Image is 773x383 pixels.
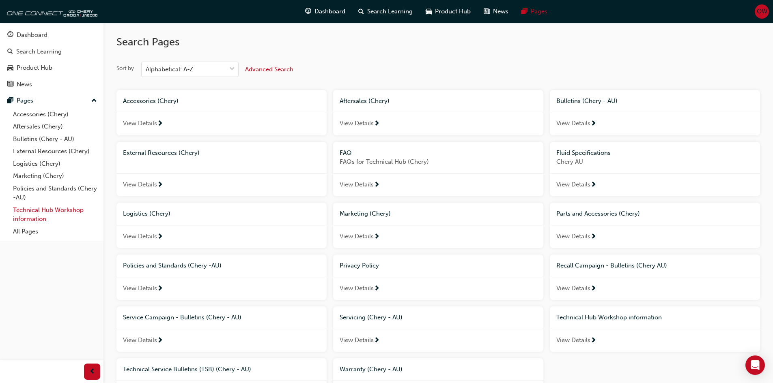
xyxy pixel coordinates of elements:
span: next-icon [157,233,163,241]
a: Aftersales (Chery) [10,120,100,133]
a: Bulletins (Chery - AU)View Details [550,90,760,135]
span: next-icon [157,337,163,344]
span: next-icon [590,337,596,344]
span: next-icon [590,182,596,189]
a: news-iconNews [477,3,515,20]
span: Logistics (Chery) [123,210,170,217]
span: FAQ [340,149,352,156]
span: OW [757,7,767,16]
span: Dashboard [314,7,345,16]
a: search-iconSearch Learning [352,3,419,20]
div: Dashboard [17,30,47,40]
span: FAQs for Technical Hub (Chery) [340,157,537,167]
span: next-icon [157,285,163,293]
span: View Details [340,119,374,128]
a: Bulletins (Chery - AU) [10,133,100,145]
span: car-icon [7,64,13,72]
div: Alphabetical: A-Z [146,65,193,74]
span: View Details [340,284,374,293]
button: Pages [3,93,100,108]
div: Pages [17,96,33,105]
span: down-icon [229,64,235,75]
span: News [493,7,508,16]
span: View Details [556,119,590,128]
span: Bulletins (Chery - AU) [556,97,618,105]
div: Open Intercom Messenger [745,355,765,375]
div: News [17,80,32,89]
a: Fluid SpecificationsChery AUView Details [550,142,760,197]
span: prev-icon [89,367,95,377]
span: Technical Service Bulletins (TSB) (Chery - AU) [123,366,251,373]
span: next-icon [157,182,163,189]
span: Parts and Accessories (Chery) [556,210,640,217]
a: Service Campaign - Bulletins (Chery - AU)View Details [116,306,327,352]
span: View Details [123,180,157,189]
span: View Details [340,180,374,189]
span: Pages [531,7,547,16]
span: External Resources (Chery) [123,149,200,156]
span: View Details [556,180,590,189]
a: Policies and Standards (Chery -AU) [10,182,100,204]
span: View Details [556,232,590,241]
span: Chery AU [556,157,754,167]
span: next-icon [590,120,596,128]
a: Logistics (Chery) [10,158,100,170]
span: next-icon [157,120,163,128]
span: Search Learning [367,7,413,16]
span: guage-icon [305,6,311,17]
span: Service Campaign - Bulletins (Chery - AU) [123,314,241,321]
span: Policies and Standards (Chery -AU) [123,262,222,269]
span: next-icon [374,337,380,344]
a: Parts and Accessories (Chery)View Details [550,203,760,248]
a: Technical Hub Workshop informationView Details [550,306,760,352]
span: next-icon [374,120,380,128]
span: View Details [123,232,157,241]
span: View Details [123,119,157,128]
a: Privacy PolicyView Details [333,255,543,300]
a: Servicing (Chery - AU)View Details [333,306,543,352]
span: next-icon [374,285,380,293]
span: search-icon [7,48,13,56]
span: next-icon [590,285,596,293]
span: pages-icon [7,97,13,105]
span: car-icon [426,6,432,17]
span: up-icon [91,96,97,106]
button: DashboardSearch LearningProduct HubNews [3,26,100,93]
button: Advanced Search [245,62,293,77]
span: news-icon [484,6,490,17]
span: View Details [340,232,374,241]
a: Product Hub [3,60,100,75]
a: Search Learning [3,44,100,59]
a: guage-iconDashboard [299,3,352,20]
span: next-icon [374,233,380,241]
span: Warranty (Chery - AU) [340,366,403,373]
span: news-icon [7,81,13,88]
span: View Details [340,336,374,345]
div: Product Hub [17,63,52,73]
a: FAQFAQs for Technical Hub (Chery)View Details [333,142,543,197]
span: next-icon [374,182,380,189]
span: View Details [123,284,157,293]
span: Advanced Search [245,66,293,73]
span: View Details [123,336,157,345]
a: Technical Hub Workshop information [10,204,100,225]
div: Search Learning [16,47,62,56]
a: Recall Campaign - Bulletins (Chery AU)View Details [550,255,760,300]
a: pages-iconPages [515,3,554,20]
a: Accessories (Chery)View Details [116,90,327,135]
a: External Resources (Chery)View Details [116,142,327,197]
span: Fluid Specifications [556,149,611,156]
a: Marketing (Chery)View Details [333,203,543,248]
span: Privacy Policy [340,262,379,269]
a: News [3,77,100,92]
h2: Search Pages [116,36,760,49]
span: View Details [556,284,590,293]
a: All Pages [10,225,100,238]
span: View Details [556,336,590,345]
span: Technical Hub Workshop information [556,314,662,321]
a: car-iconProduct Hub [419,3,477,20]
a: Aftersales (Chery)View Details [333,90,543,135]
div: Sort by [116,64,134,73]
a: Logistics (Chery)View Details [116,203,327,248]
